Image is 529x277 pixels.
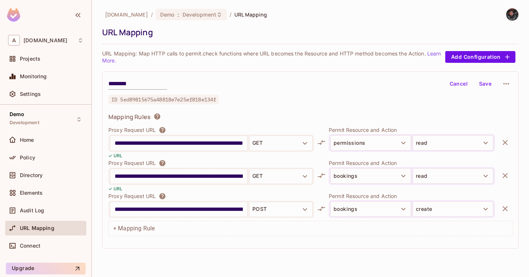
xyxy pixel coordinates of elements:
[249,202,313,217] button: POST
[102,27,515,38] div: URL Mapping
[8,35,20,46] span: A
[20,243,40,249] span: Connect
[24,37,67,43] span: Workspace: abclojistik.com
[183,11,216,18] span: Development
[108,152,123,159] p: ✓ URL
[20,73,47,79] span: Monitoring
[474,78,497,90] button: Save
[6,263,86,274] button: Upgrade
[230,11,231,18] li: /
[249,169,313,184] button: GET
[20,137,34,143] span: Home
[20,155,35,161] span: Policy
[330,135,411,151] button: permissions
[105,11,148,18] span: the active workspace
[20,208,44,213] span: Audit Log
[108,95,219,104] span: ID 5ed89815675a48818e7e25ef818e134f
[10,120,39,126] span: Development
[329,193,495,199] p: Permit Resource and Action
[413,201,493,217] button: create
[20,225,54,231] span: URL Mapping
[329,126,495,133] p: Permit Resource and Action
[7,8,20,22] img: SReyMgAAAABJRU5ErkJggg==
[20,172,43,178] span: Directory
[20,190,43,196] span: Elements
[506,8,518,21] img: Selmancan KILINÇ
[102,50,445,64] p: URL Mapping: Map HTTP calls to permit.check functions where URL becomes the Resource and HTTP met...
[108,113,151,121] span: Mapping Rules
[151,11,153,18] li: /
[10,111,25,117] span: Demo
[445,51,515,63] button: Add Configuration
[413,168,493,184] button: read
[108,126,156,134] p: Proxy Request URL
[108,185,123,192] p: ✓ URL
[447,78,471,90] button: Cancel
[108,221,512,236] div: + Mapping Rule
[329,159,495,166] p: Permit Resource and Action
[108,159,156,167] p: Proxy Request URL
[177,12,180,18] span: :
[20,91,41,97] span: Settings
[249,136,313,151] button: GET
[413,135,493,151] button: read
[160,11,175,18] span: Demo
[234,11,267,18] span: URL Mapping
[20,56,40,62] span: Projects
[330,168,411,184] button: bookings
[108,193,156,200] p: Proxy Request URL
[330,201,411,217] button: bookings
